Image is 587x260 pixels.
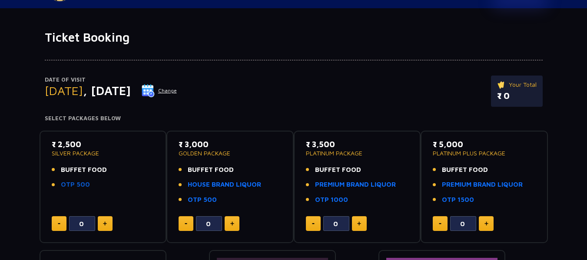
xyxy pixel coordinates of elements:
[45,115,543,122] h4: Select Packages Below
[442,180,523,190] a: PREMIUM BRAND LIQUOR
[357,221,361,226] img: plus
[433,138,536,150] p: ₹ 5,000
[52,150,155,156] p: SILVER PACKAGE
[315,180,396,190] a: PREMIUM BRAND LIQUOR
[188,195,217,205] a: OTP 500
[185,223,187,224] img: minus
[442,195,474,205] a: OTP 1500
[52,138,155,150] p: ₹ 2,500
[484,221,488,226] img: plus
[442,165,488,175] span: BUFFET FOOD
[45,76,177,84] p: Date of Visit
[306,138,409,150] p: ₹ 3,500
[188,180,261,190] a: HOUSE BRAND LIQUOR
[58,223,60,224] img: minus
[61,180,90,190] a: OTP 500
[312,223,315,224] img: minus
[61,165,107,175] span: BUFFET FOOD
[315,165,361,175] span: BUFFET FOOD
[103,221,107,226] img: plus
[45,83,83,98] span: [DATE]
[439,223,441,224] img: minus
[433,150,536,156] p: PLATINUM PLUS PACKAGE
[497,89,537,102] p: ₹ 0
[83,83,131,98] span: , [DATE]
[179,150,282,156] p: GOLDEN PACKAGE
[141,84,177,98] button: Change
[315,195,348,205] a: OTP 1000
[497,80,537,89] p: Your Total
[179,138,282,150] p: ₹ 3,000
[306,150,409,156] p: PLATINUM PACKAGE
[230,221,234,226] img: plus
[45,30,543,45] h1: Ticket Booking
[188,165,234,175] span: BUFFET FOOD
[497,80,506,89] img: ticket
